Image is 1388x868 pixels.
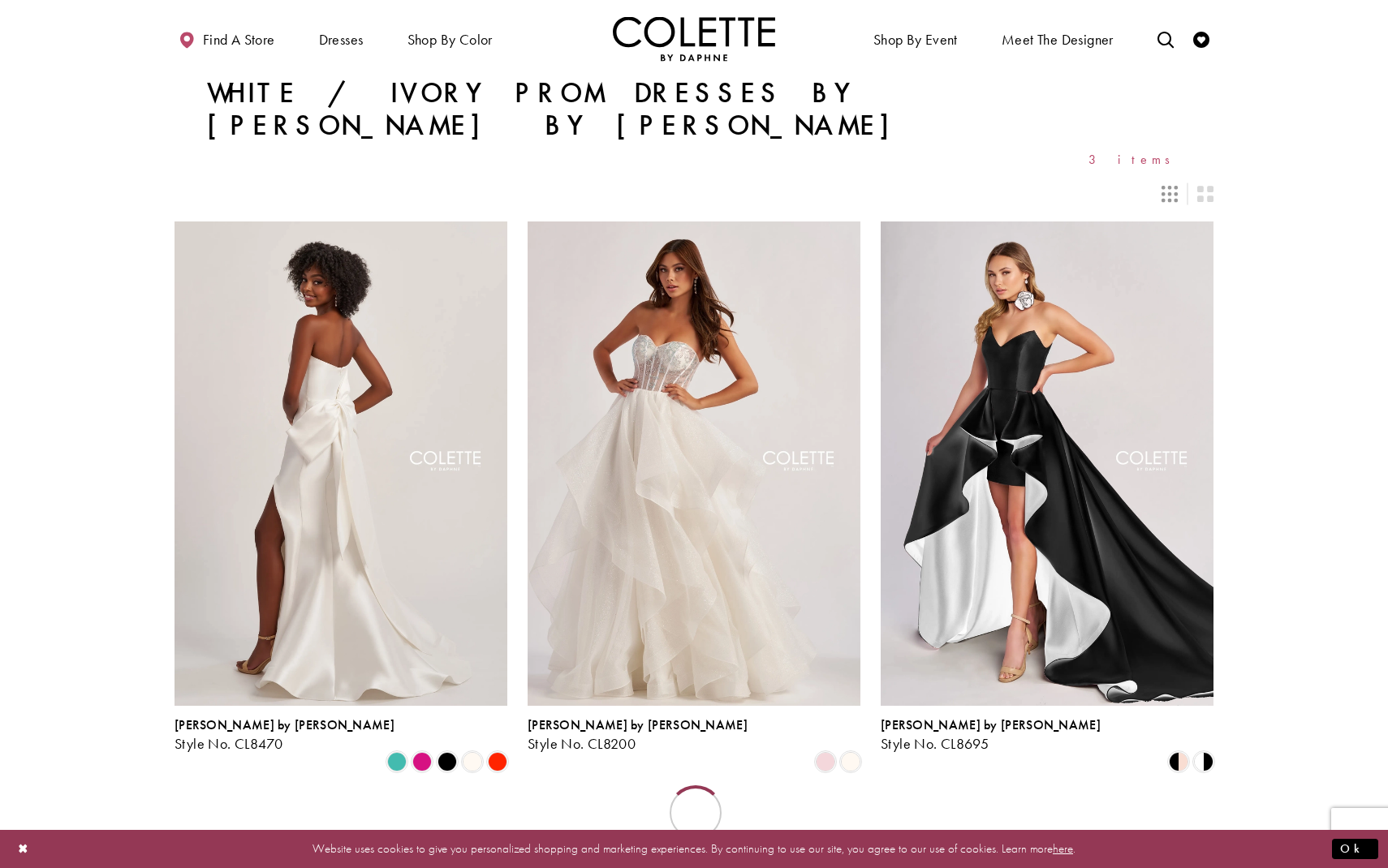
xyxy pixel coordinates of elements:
a: Visit Colette by Daphne Style No. CL8200 Page [528,221,860,705]
p: Website uses cookies to give you personalized shopping and marketing experiences. By continuing t... [117,838,1271,860]
span: Meet the designer [1002,32,1114,48]
span: [PERSON_NAME] by [PERSON_NAME] [881,716,1101,733]
i: Diamond White [841,752,860,771]
span: Shop By Event [869,16,962,61]
span: Style No. CL8470 [175,734,282,753]
a: Visit Colette by Daphne Style No. CL8470 Page [175,221,507,705]
i: Scarlet [488,752,507,771]
i: Fuchsia [412,752,432,771]
a: Visit Colette by Daphne Style No. CL8695 Page [881,221,1213,705]
a: Toggle search [1153,16,1178,61]
span: Shop by color [403,16,497,61]
i: Pink Lily [816,752,835,771]
div: Colette by Daphne Style No. CL8695 [881,718,1101,752]
a: here [1053,840,1073,857]
span: Dresses [315,16,368,61]
a: Meet the designer [998,16,1118,61]
i: Turquoise [387,752,407,771]
div: Layout Controls [165,176,1223,212]
span: Switch layout to 2 columns [1197,186,1213,202]
a: Check Wishlist [1189,16,1213,61]
span: [PERSON_NAME] by [PERSON_NAME] [528,716,748,733]
h1: White / Ivory Prom Dresses by [PERSON_NAME] by [PERSON_NAME] [207,77,1181,142]
span: Find a store [203,32,275,48]
i: Diamond White [463,752,482,771]
span: Dresses [319,32,364,48]
span: [PERSON_NAME] by [PERSON_NAME] [175,716,394,733]
div: Colette by Daphne Style No. CL8470 [175,718,394,752]
a: Visit Home Page [613,16,775,61]
i: Black/White [1194,752,1213,771]
span: Style No. CL8695 [881,734,989,753]
span: Shop By Event [873,32,958,48]
div: Product List [175,221,1213,771]
span: 3 items [1088,153,1181,166]
i: Black/Blush [1169,752,1188,771]
span: Switch layout to 3 columns [1162,186,1178,202]
img: Colette by Daphne [613,16,775,61]
i: Black [438,752,457,771]
a: Find a store [175,16,278,61]
span: Style No. CL8200 [528,734,636,753]
button: Close Dialog [10,835,37,863]
button: Submit Dialog [1332,839,1378,859]
span: Shop by color [407,32,493,48]
div: Colette by Daphne Style No. CL8200 [528,718,748,752]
